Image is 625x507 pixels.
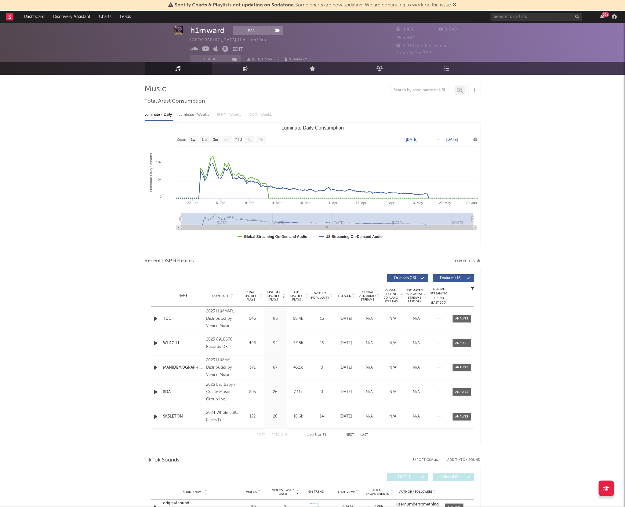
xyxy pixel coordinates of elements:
div: 496 [243,340,263,346]
div: 7.98k [289,340,308,346]
button: + Add TikTok Sound [444,458,481,462]
button: Edit [233,46,244,53]
div: SK3LETON [163,414,203,420]
div: 96 [266,316,285,322]
text: 1w [191,138,195,142]
span: 7 Day Spotify Plays [243,290,259,301]
span: ATD Spotify Plays [289,290,305,301]
text: 18. Mar [299,201,311,205]
span: Copyright [212,294,230,298]
a: Charts [95,11,116,23]
button: Next [346,433,354,437]
span: Benchmark [252,56,275,64]
div: 122 [243,414,263,420]
button: Export CSV [455,259,481,263]
div: [DATE] [336,340,356,346]
div: Global Streaming Trend (Last 60D) [430,287,448,305]
div: [GEOGRAPHIC_DATA] | Hip-Hop/Rap [191,37,274,44]
div: 13 [311,316,333,322]
span: Features ( 18 ) [437,276,465,280]
div: Luminate - Weekly [179,110,211,120]
span: of [318,434,322,436]
text: 15. Apr [356,201,366,205]
div: 8 [311,365,333,371]
button: Originals(13) [387,274,428,282]
span: 1,640 [438,27,457,31]
div: [DATE] [336,365,356,371]
div: 99 + [602,12,609,17]
text: 1m [202,138,207,142]
div: N/A [406,414,427,420]
span: 2,494 [397,36,416,40]
div: 2024 Whole Lotta Racks Ent. [206,409,239,424]
span: Videos (last 7 days) [271,488,295,496]
span: Global Rolling 7D Audio Streams [383,289,400,303]
div: 92 [266,340,285,346]
text: 27. May [439,201,451,205]
text: All [259,138,263,142]
text: 5k [158,177,162,181]
span: Videos [246,490,257,494]
span: TikTok Sounds [145,457,180,464]
input: Search by song name or URL [391,88,455,93]
div: [DATE] [336,389,356,395]
text: YTD [234,138,242,142]
a: original sound [163,500,227,506]
text: 1. Apr [329,201,337,205]
strong: usernumbersomething [396,502,439,506]
text: 4. Mar [272,201,282,205]
div: N/A [359,389,380,395]
div: 2025 8910676 Records DK [206,336,239,351]
span: Sound Name [183,490,204,494]
text: Global Streaming On-Demand Audio [244,235,307,239]
span: Global ATD Audio Streams [359,290,376,301]
div: 59.4k [289,316,308,322]
text: 10k [156,160,162,164]
text: 1y [248,138,252,142]
text: 6m [224,138,229,142]
div: N/A [383,316,403,322]
button: Export CSV [413,458,438,462]
text: Luminate Daily Consumption [281,125,344,130]
div: 16.6k [289,414,308,420]
button: 99+ [600,14,604,19]
a: Dashboard [20,11,49,23]
text: 5. Feb [216,201,225,205]
svg: Luminate Daily Consumption [145,123,480,245]
button: UGC(1) [387,473,428,481]
span: Total Artist Consumption [145,98,205,105]
input: Search for artists [491,13,582,21]
div: 2023 H1MMY, Distributed by Venice Music [206,357,239,379]
div: 2023 H1MMMY, Distributed by Venice Music [206,308,239,330]
div: N/A [406,389,427,395]
span: Released [337,294,351,298]
div: N/A [406,316,427,322]
text: Zoom [177,138,186,142]
div: TDC [163,316,203,322]
div: 15 [311,340,333,346]
div: MAN[DEMOGRAPHIC_DATA] [163,365,203,371]
div: N/A [383,389,403,395]
button: Summary [282,55,311,64]
div: 2025 Bali Baby / Create Music Group Inc. [206,381,239,403]
span: Spotify Charts & Playlists not updating on Sodatone [175,3,294,8]
div: N/A [406,340,427,346]
div: WH1CH1 [163,340,203,346]
div: 20 [266,414,285,420]
text: 29. Apr [383,201,394,205]
div: N/A [406,365,427,371]
div: 43.1k [289,365,308,371]
span: : Some charts are now updating. We are continuing to work on the issue [175,3,451,8]
text: 13. May [411,201,423,205]
div: 371 [243,365,263,371]
a: SDA [163,389,203,395]
text: US Streaming On-Demand Audio [325,235,383,239]
div: 6M Trend [302,490,330,494]
button: + Add TikTok Sound [438,458,481,462]
div: N/A [359,365,380,371]
button: Track [191,55,229,64]
text: 19. Feb [243,201,254,205]
div: N/A [383,340,403,346]
span: Last Day Spotify Plays [266,290,282,301]
span: Estimated % Playlist Streams Last Day [406,289,423,303]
